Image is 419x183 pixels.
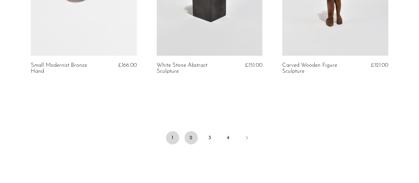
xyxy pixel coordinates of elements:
[118,62,137,68] span: £166.00
[31,62,101,75] a: Small Modernist Bronze Hand
[245,62,262,68] span: £151.00
[222,131,235,144] a: 4
[157,62,227,75] a: White Stone Abstract Sculpture
[184,131,198,144] a: 2
[371,62,388,68] span: £121.00
[166,131,179,144] span: 1
[282,62,352,75] a: Carved Wooden Figure Sculpture
[203,131,216,144] a: 3
[240,131,253,146] a: Next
